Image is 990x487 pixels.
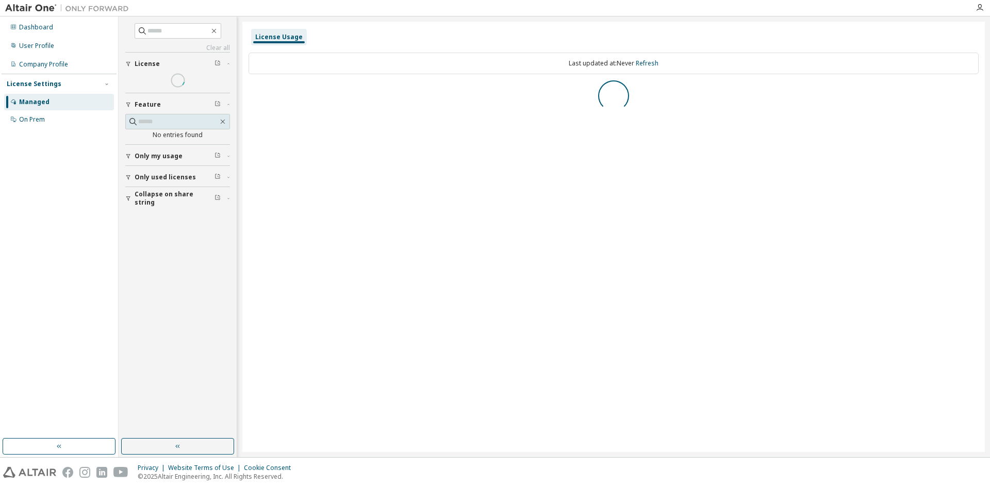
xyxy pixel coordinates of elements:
[62,467,73,478] img: facebook.svg
[135,173,196,181] span: Only used licenses
[125,93,230,116] button: Feature
[19,42,54,50] div: User Profile
[19,23,53,31] div: Dashboard
[135,60,160,68] span: License
[5,3,134,13] img: Altair One
[244,464,297,472] div: Cookie Consent
[168,464,244,472] div: Website Terms of Use
[3,467,56,478] img: altair_logo.svg
[19,60,68,69] div: Company Profile
[125,44,230,52] a: Clear all
[214,194,221,203] span: Clear filter
[214,60,221,68] span: Clear filter
[96,467,107,478] img: linkedin.svg
[214,152,221,160] span: Clear filter
[113,467,128,478] img: youtube.svg
[636,59,658,68] a: Refresh
[138,464,168,472] div: Privacy
[125,166,230,189] button: Only used licenses
[19,98,49,106] div: Managed
[125,187,230,210] button: Collapse on share string
[125,145,230,167] button: Only my usage
[7,80,61,88] div: License Settings
[135,100,161,109] span: Feature
[135,190,214,207] span: Collapse on share string
[79,467,90,478] img: instagram.svg
[125,131,230,139] div: No entries found
[214,100,221,109] span: Clear filter
[125,53,230,75] button: License
[214,173,221,181] span: Clear filter
[138,472,297,481] p: © 2025 Altair Engineering, Inc. All Rights Reserved.
[249,53,979,74] div: Last updated at: Never
[135,152,183,160] span: Only my usage
[19,115,45,124] div: On Prem
[255,33,303,41] div: License Usage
